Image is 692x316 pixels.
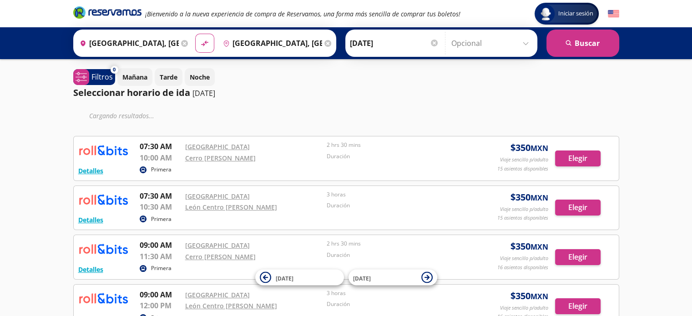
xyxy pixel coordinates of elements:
[151,264,172,272] p: Primera
[219,32,322,55] input: Buscar Destino
[117,68,152,86] button: Mañana
[160,72,177,82] p: Tarde
[500,156,548,164] p: Viaje sencillo p/adulto
[140,141,181,152] p: 07:30 AM
[327,152,464,161] p: Duración
[350,32,439,55] input: Elegir Fecha
[276,274,293,282] span: [DATE]
[530,143,548,153] small: MXN
[327,240,464,248] p: 2 hrs 30 mins
[140,240,181,251] p: 09:00 AM
[530,193,548,203] small: MXN
[73,5,141,19] i: Brand Logo
[510,289,548,303] span: $ 350
[185,241,250,250] a: [GEOGRAPHIC_DATA]
[185,192,250,201] a: [GEOGRAPHIC_DATA]
[530,291,548,301] small: MXN
[113,66,116,74] span: 0
[78,265,103,274] button: Detalles
[78,240,128,258] img: RESERVAMOS
[555,150,601,166] button: Elegir
[78,166,103,176] button: Detalles
[78,141,128,159] img: RESERVAMOS
[185,301,277,310] a: León Centro [PERSON_NAME]
[91,71,113,82] p: Filtros
[530,242,548,252] small: MXN
[185,291,250,299] a: [GEOGRAPHIC_DATA]
[497,214,548,222] p: 15 asientos disponibles
[78,289,128,307] img: RESERVAMOS
[185,252,256,261] a: Cerro [PERSON_NAME]
[140,201,181,212] p: 10:30 AM
[327,251,464,259] p: Duración
[155,68,182,86] button: Tarde
[255,270,344,286] button: [DATE]
[500,206,548,213] p: Viaje sencillo p/adulto
[555,249,601,265] button: Elegir
[73,5,141,22] a: Brand Logo
[500,304,548,312] p: Viaje sencillo p/adulto
[190,72,210,82] p: Noche
[122,72,147,82] p: Mañana
[510,240,548,253] span: $ 350
[185,142,250,151] a: [GEOGRAPHIC_DATA]
[327,141,464,149] p: 2 hrs 30 mins
[151,215,172,223] p: Primera
[192,88,215,99] p: [DATE]
[185,203,277,211] a: León Centro [PERSON_NAME]
[78,191,128,209] img: RESERVAMOS
[500,255,548,262] p: Viaje sencillo p/adulto
[185,68,215,86] button: Noche
[353,274,371,282] span: [DATE]
[327,201,464,210] p: Duración
[327,300,464,308] p: Duración
[555,298,601,314] button: Elegir
[546,30,619,57] button: Buscar
[140,152,181,163] p: 10:00 AM
[78,215,103,225] button: Detalles
[140,289,181,300] p: 09:00 AM
[327,191,464,199] p: 3 horas
[73,86,190,100] p: Seleccionar horario de ida
[555,200,601,216] button: Elegir
[497,165,548,173] p: 15 asientos disponibles
[73,69,115,85] button: 0Filtros
[497,264,548,271] p: 16 asientos disponibles
[608,8,619,20] button: English
[510,191,548,204] span: $ 350
[76,32,179,55] input: Buscar Origen
[185,154,256,162] a: Cerro [PERSON_NAME]
[349,270,437,286] button: [DATE]
[451,32,533,55] input: Opcional
[140,300,181,311] p: 12:00 PM
[555,9,597,18] span: Iniciar sesión
[327,289,464,297] p: 3 horas
[151,166,172,174] p: Primera
[140,251,181,262] p: 11:30 AM
[145,10,460,18] em: ¡Bienvenido a la nueva experiencia de compra de Reservamos, una forma más sencilla de comprar tus...
[140,191,181,201] p: 07:30 AM
[89,111,154,120] em: Cargando resultados ...
[510,141,548,155] span: $ 350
